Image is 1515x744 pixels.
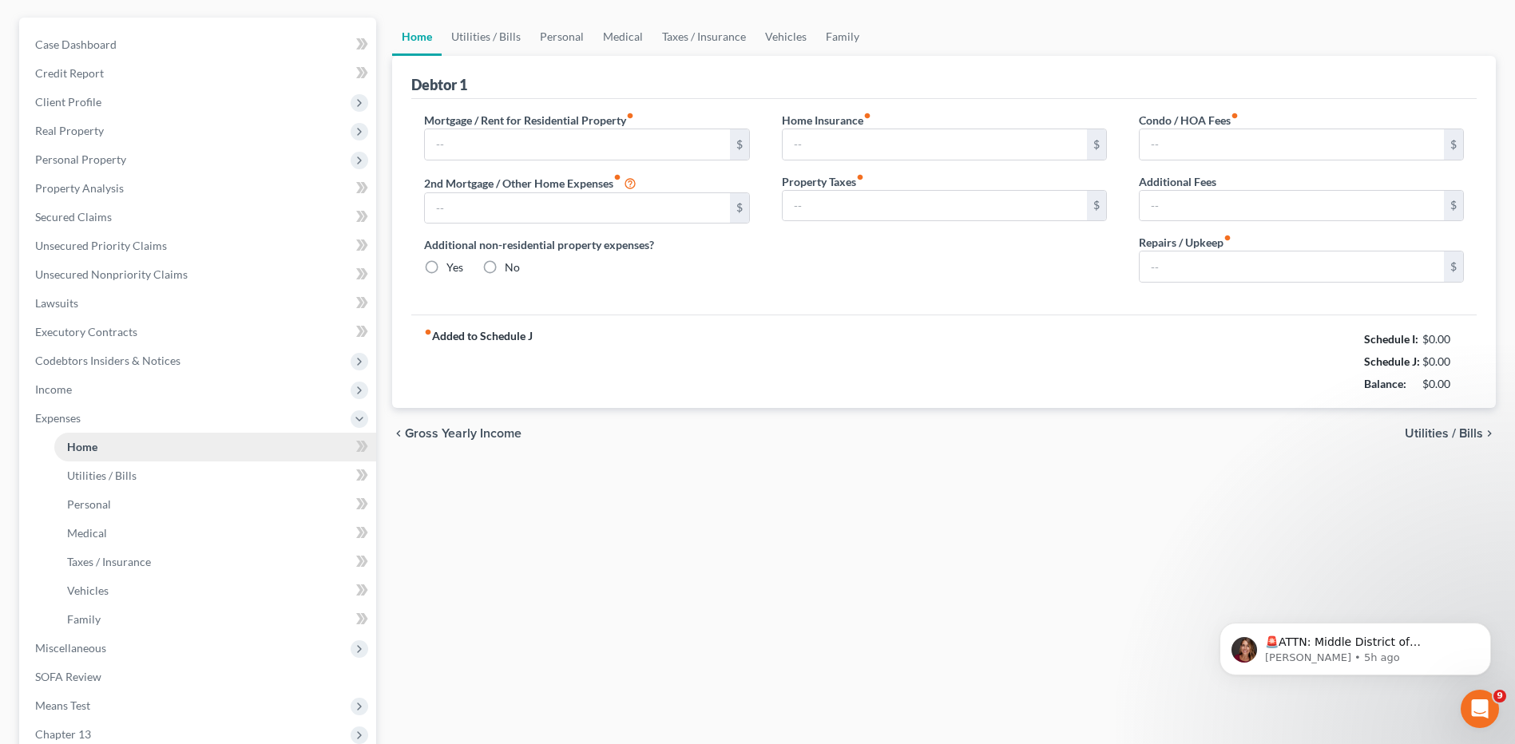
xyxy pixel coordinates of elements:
[67,440,97,453] span: Home
[35,411,81,425] span: Expenses
[1139,112,1239,129] label: Condo / HOA Fees
[782,112,871,129] label: Home Insurance
[446,259,463,275] label: Yes
[392,427,405,440] i: chevron_left
[1364,377,1406,390] strong: Balance:
[54,548,376,576] a: Taxes / Insurance
[54,433,376,461] a: Home
[1140,191,1444,221] input: --
[411,75,467,94] div: Debtor 1
[35,38,117,51] span: Case Dashboard
[54,519,376,548] a: Medical
[782,173,864,190] label: Property Taxes
[424,236,749,253] label: Additional non-residential property expenses?
[863,112,871,120] i: fiber_manual_record
[54,576,376,605] a: Vehicles
[1087,129,1106,160] div: $
[67,612,101,626] span: Family
[35,239,167,252] span: Unsecured Priority Claims
[730,193,749,224] div: $
[783,129,1087,160] input: --
[35,325,137,338] span: Executory Contracts
[424,328,533,395] strong: Added to Schedule J
[35,727,91,741] span: Chapter 13
[1461,690,1499,728] iframe: Intercom live chat
[1422,354,1465,370] div: $0.00
[856,173,864,181] i: fiber_manual_record
[67,526,107,540] span: Medical
[22,289,376,318] a: Lawsuits
[35,66,104,80] span: Credit Report
[652,18,756,56] a: Taxes / Insurance
[1140,129,1444,160] input: --
[442,18,530,56] a: Utilities / Bills
[1405,427,1483,440] span: Utilities / Bills
[756,18,816,56] a: Vehicles
[1364,354,1420,368] strong: Schedule J:
[54,461,376,490] a: Utilities / Bills
[1139,173,1216,190] label: Additional Fees
[1087,191,1106,221] div: $
[22,318,376,346] a: Executory Contracts
[1231,112,1239,120] i: fiber_manual_record
[1224,234,1231,242] i: fiber_manual_record
[67,469,137,482] span: Utilities / Bills
[67,497,111,511] span: Personal
[424,173,637,192] label: 2nd Mortgage / Other Home Expenses
[35,124,104,137] span: Real Property
[35,296,78,310] span: Lawsuits
[54,490,376,519] a: Personal
[613,173,621,181] i: fiber_manual_record
[1139,234,1231,251] label: Repairs / Upkeep
[783,191,1087,221] input: --
[22,663,376,691] a: SOFA Review
[67,584,109,597] span: Vehicles
[22,232,376,260] a: Unsecured Priority Claims
[392,427,522,440] button: chevron_left Gross Yearly Income
[1364,332,1418,346] strong: Schedule I:
[22,30,376,59] a: Case Dashboard
[1483,427,1496,440] i: chevron_right
[35,354,180,367] span: Codebtors Insiders & Notices
[35,382,72,396] span: Income
[35,181,124,195] span: Property Analysis
[35,210,112,224] span: Secured Claims
[425,129,729,160] input: --
[424,328,432,336] i: fiber_manual_record
[392,18,442,56] a: Home
[35,95,101,109] span: Client Profile
[35,267,188,281] span: Unsecured Nonpriority Claims
[35,670,101,683] span: SOFA Review
[1422,376,1465,392] div: $0.00
[35,152,126,166] span: Personal Property
[425,193,729,224] input: --
[530,18,593,56] a: Personal
[22,260,376,289] a: Unsecured Nonpriority Claims
[1140,251,1444,282] input: --
[1444,191,1463,221] div: $
[505,259,520,275] label: No
[626,112,634,120] i: fiber_manual_record
[1444,251,1463,282] div: $
[730,129,749,160] div: $
[593,18,652,56] a: Medical
[22,174,376,203] a: Property Analysis
[405,427,522,440] span: Gross Yearly Income
[816,18,869,56] a: Family
[67,555,151,568] span: Taxes / Insurance
[1405,427,1496,440] button: Utilities / Bills chevron_right
[1493,690,1506,702] span: 9
[1444,129,1463,160] div: $
[22,59,376,88] a: Credit Report
[424,112,634,129] label: Mortgage / Rent for Residential Property
[1422,331,1465,347] div: $0.00
[1196,589,1515,701] iframe: Intercom notifications message
[22,203,376,232] a: Secured Claims
[54,605,376,634] a: Family
[35,698,90,712] span: Means Test
[35,641,106,655] span: Miscellaneous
